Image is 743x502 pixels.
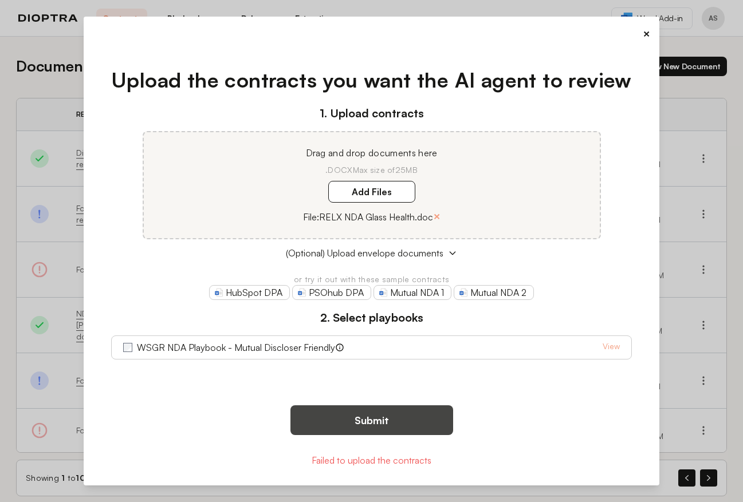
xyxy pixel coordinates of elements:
button: × [433,208,441,224]
p: Drag and drop documents here [158,146,586,160]
button: Submit [290,405,453,435]
span: (Optional) Upload envelope documents [286,246,443,260]
h1: Upload the contracts you want the AI agent to review [111,65,632,96]
button: (Optional) Upload envelope documents [111,246,632,260]
a: PSOhub DPA [292,285,371,300]
p: File: RELX NDA Glass Health.doc [303,210,433,224]
a: Mutual NDA 2 [454,285,534,300]
label: WSGR NDA Playbook - Mutual Discloser Friendly [137,341,335,354]
p: Failed to upload the contracts [102,453,641,467]
a: HubSpot DPA [209,285,290,300]
a: Mutual NDA 1 [374,285,451,300]
label: Add Files [328,181,415,203]
p: .DOCX Max size of 25MB [158,164,586,176]
h3: 2. Select playbooks [111,309,632,326]
a: View [603,341,620,354]
p: or try it out with these sample contracts [111,274,632,285]
button: × [643,26,650,42]
h3: 1. Upload contracts [111,105,632,122]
